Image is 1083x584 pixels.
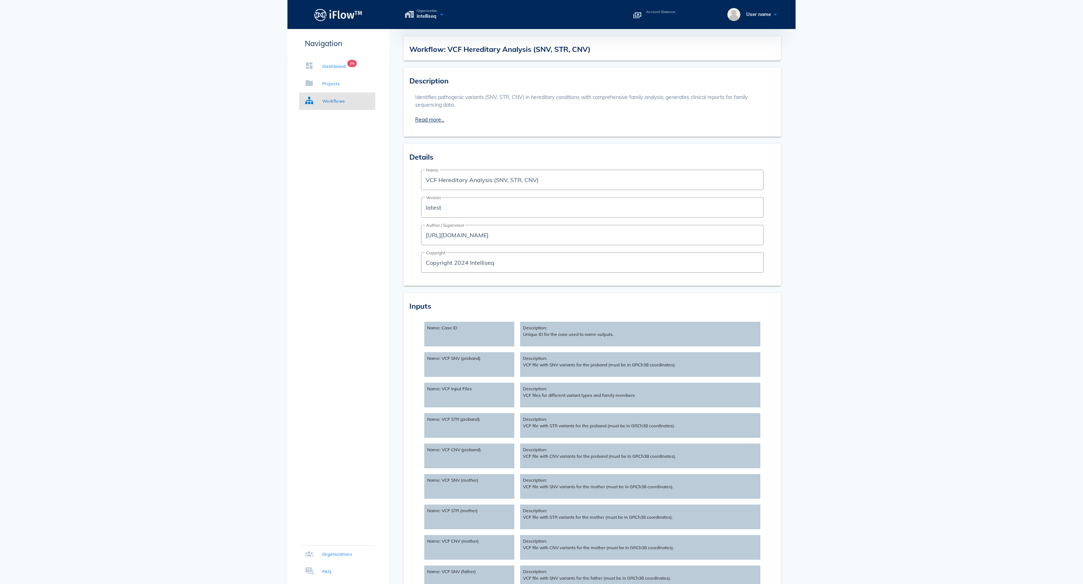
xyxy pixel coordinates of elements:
span: intelliseq [417,13,437,20]
span: Read more... [415,116,444,123]
div: Name: VCF STR (mother) [424,505,514,529]
span: Inputs [409,301,431,310]
p: VCF files for different variant types and family members [523,392,757,399]
p: Navigation [299,38,375,49]
p: VCF file with SNV variants for the proband (must be in GRCh38 coordinates). [523,362,757,368]
div: Description: [520,444,760,468]
span: Author / Supervisor [425,223,465,227]
div: Description: [520,352,760,377]
p: Identifies pathogenic variants (SNV, STR, CNV) in hereditary conditions with comprehensive family... [415,94,772,109]
div: Organizations [322,551,352,558]
div: Workflows [322,98,345,105]
p: VCF file with SNV variants for the father (must be in GRCh38 coordinates). [523,575,757,581]
section: latest [421,197,764,218]
p: VCF file with CNV variants for the proband (must be in GRCh38 coordinates). [523,453,757,460]
div: Name: Case ID [424,322,514,346]
div: Description: [520,535,760,560]
div: Name: VCF CNV (proband) [424,444,514,468]
img: User name [727,8,740,21]
div: Description: [520,505,760,529]
p: VCF file with SNV variants for the mother (must be in GRCh38 coordinates). [523,484,757,490]
div: Name: VCF SNV (proband) [424,352,514,377]
section: Copyright 2024 Intelliseq [421,252,764,273]
div: Name: VCF Input Files [424,383,514,407]
p: VCF file with STR variants for the proband (must be in GRCh38 coordinates). [523,423,757,429]
div: Name: VCF CNV (mother) [424,535,514,560]
span: User name [746,11,771,17]
section: VCF Hereditary Analysis (SNV, STR, CNV) [421,170,764,190]
div: Description: [520,322,760,346]
span: Version [425,196,442,200]
span: Workflow: VCF Hereditary Analysis (SNV, STR, CNV) [409,45,590,54]
div: Name: VCF STR (proband) [424,413,514,438]
div: FAQ [322,568,331,575]
section: [URL][DOMAIN_NAME] [421,225,764,245]
span: Badge [347,60,357,67]
div: Description: [520,383,760,407]
p: Account Balance [646,10,675,14]
p: VCF file with CNV variants for the mother (must be in GRCh38 coordinates). [523,544,757,551]
span: Copyright [425,251,446,255]
div: Description: [520,413,760,438]
p: Unique ID for the case used to name outputs. [523,331,757,338]
div: Projects [322,80,340,87]
div: Name: VCF SNV (mother) [424,474,514,499]
div: Dashboard [322,63,346,70]
a: Logo [287,7,389,23]
p: VCF file with STR variants for the mother (must be in GRCh38 coordinates). [523,514,757,521]
span: Name [425,168,440,172]
span: Details [409,152,433,161]
span: Description [409,76,449,85]
span: Organization [417,9,437,13]
div: Description: [520,474,760,499]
